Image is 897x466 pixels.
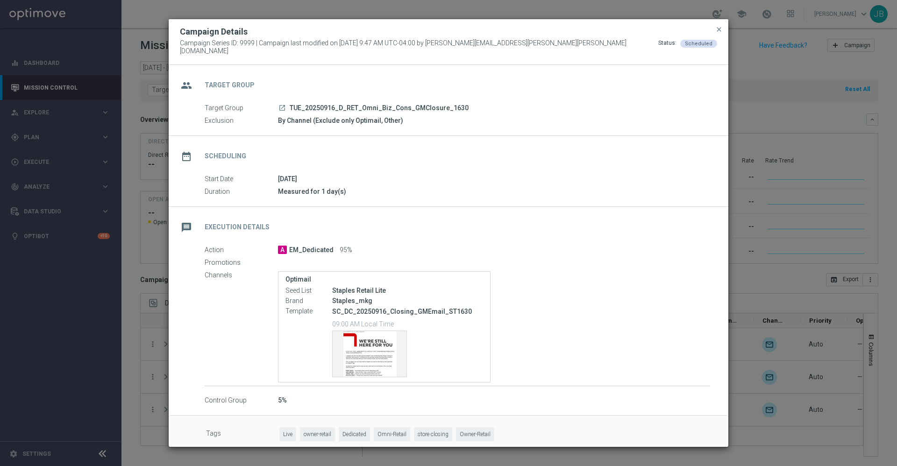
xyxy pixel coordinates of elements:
label: Brand [285,297,332,305]
div: Staples Retail Lite [332,286,483,295]
span: TUE_20250916_D_RET_Omni_Biz_Cons_GMClosure_1630 [290,104,469,113]
div: 5% [278,395,710,405]
span: Dedicated [339,427,370,442]
i: message [178,219,195,236]
label: Target Group [205,104,278,113]
div: Measured for 1 day(s) [278,187,710,196]
label: Start Date [205,175,278,184]
label: Channels [205,271,278,280]
h2: Target Group [205,81,255,90]
div: By Channel (Exclude only Optimail, Other) [278,116,710,125]
h2: Scheduling [205,152,246,161]
div: Status: [658,39,676,55]
label: Control Group [205,396,278,405]
h2: Execution Details [205,223,270,232]
span: Scheduled [685,41,712,47]
span: EM_Dedicated [289,246,334,254]
label: Action [205,246,278,254]
colored-tag: Scheduled [680,39,717,47]
label: Template [285,307,332,316]
span: owner-retail [300,427,335,442]
p: 09:00 AM Local Time [332,319,483,328]
span: Campaign Series ID: 9999 | Campaign last modified on [DATE] 9:47 AM UTC-04:00 by [PERSON_NAME][EM... [180,39,658,55]
i: group [178,77,195,94]
span: Owner-Retail [456,427,494,442]
h2: Campaign Details [180,26,248,37]
p: SC_DC_20250916_Closing_GMEmail_ST1630 [332,307,483,316]
div: Staples_mkg [332,296,483,305]
label: Seed List [285,287,332,295]
span: Live [279,427,296,442]
label: Tags [206,427,279,442]
label: Optimail [285,275,483,283]
i: date_range [178,148,195,165]
span: A [278,246,287,254]
span: 95% [340,246,352,254]
span: close [715,26,723,33]
a: launch [278,104,286,113]
label: Exclusion [205,117,278,125]
div: [DATE] [278,174,710,184]
label: Promotions [205,259,278,267]
label: Duration [205,188,278,196]
i: launch [278,104,286,112]
span: Omni-Retail [374,427,410,442]
span: store closing [414,427,452,442]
